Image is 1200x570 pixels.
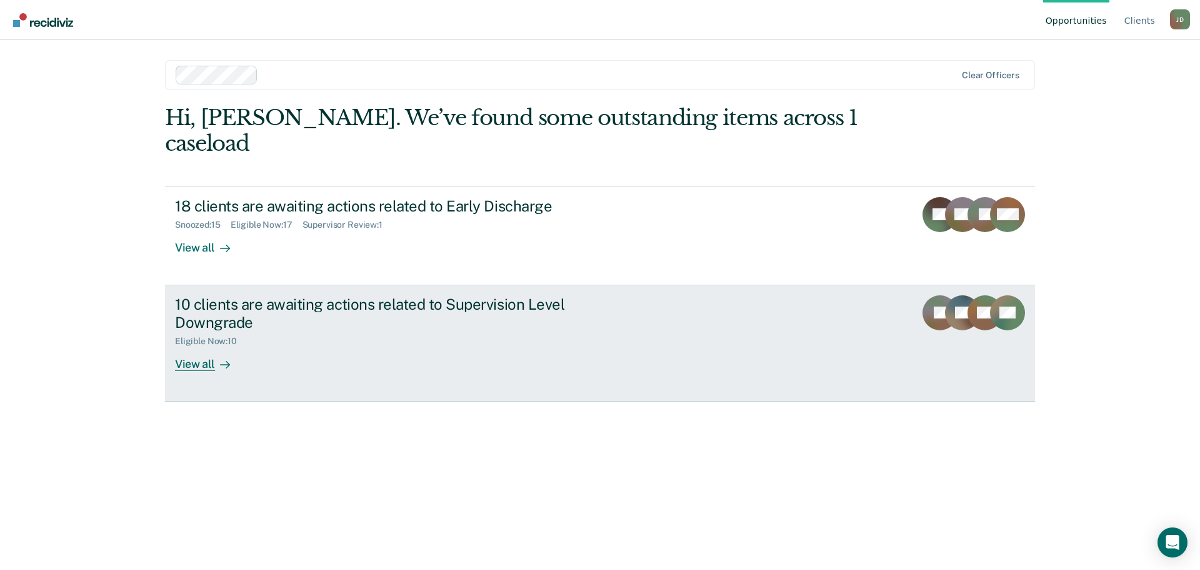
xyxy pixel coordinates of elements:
div: Hi, [PERSON_NAME]. We’ve found some outstanding items across 1 caseload [165,105,861,156]
div: 10 clients are awaiting actions related to Supervision Level Downgrade [175,295,614,332]
a: 18 clients are awaiting actions related to Early DischargeSnoozed:15Eligible Now:17Supervisor Rev... [165,186,1035,285]
div: Eligible Now : 10 [175,336,247,347]
div: Open Intercom Messenger [1157,527,1187,557]
div: Snoozed : 15 [175,220,231,230]
button: Profile dropdown button [1170,9,1190,29]
a: 10 clients are awaiting actions related to Supervision Level DowngradeEligible Now:10View all [165,285,1035,402]
div: J D [1170,9,1190,29]
img: Recidiviz [13,13,73,27]
div: Supervisor Review : 1 [302,220,392,230]
div: 18 clients are awaiting actions related to Early Discharge [175,197,614,215]
div: Eligible Now : 17 [231,220,302,230]
div: View all [175,347,245,371]
div: View all [175,230,245,255]
div: Clear officers [962,70,1019,81]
